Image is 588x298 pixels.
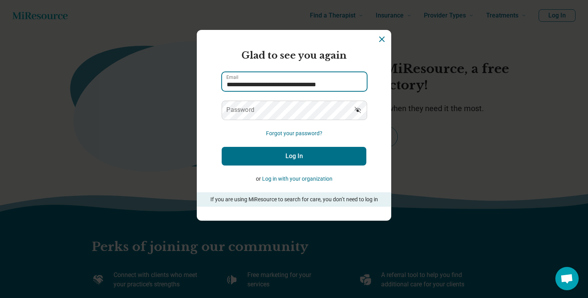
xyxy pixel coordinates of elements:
button: Show password [349,101,366,119]
p: If you are using MiResource to search for care, you don’t need to log in [208,195,380,204]
section: Login Dialog [197,30,391,221]
h2: Glad to see you again [222,49,366,63]
button: Log In [222,147,366,166]
button: Dismiss [377,35,387,44]
label: Password [226,107,254,113]
button: Log in with your organization [262,175,332,183]
button: Forgot your password? [266,129,322,138]
p: or [222,175,366,183]
label: Email [226,75,238,80]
